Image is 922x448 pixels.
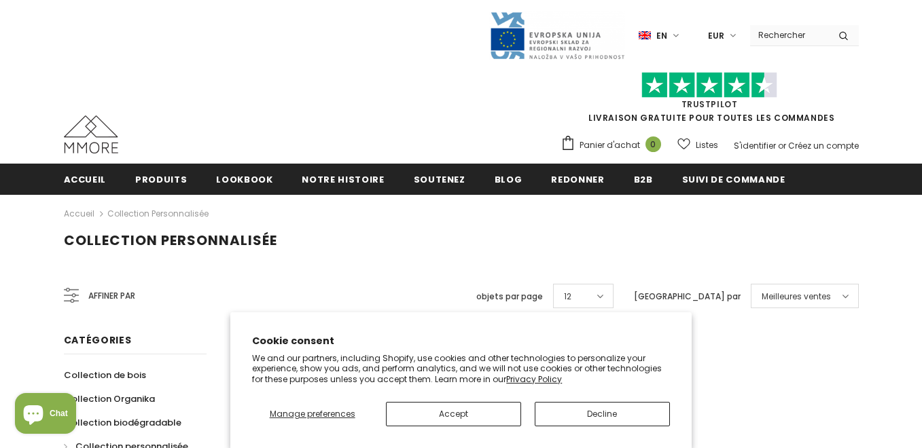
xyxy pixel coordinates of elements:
a: Collection de bois [64,363,146,387]
span: Affiner par [88,288,135,303]
span: Catégories [64,333,132,347]
button: Accept [386,402,521,426]
a: B2B [634,164,653,194]
a: Blog [495,164,522,194]
label: objets par page [476,290,543,303]
span: Collection Organika [64,392,155,405]
span: 12 [564,290,571,303]
span: Redonner [551,173,604,186]
span: Notre histoire [302,173,384,186]
span: Produits [135,173,187,186]
img: Faites confiance aux étoiles pilotes [641,72,777,98]
p: We and our partners, including Shopify, use cookies and other technologies to personalize your ex... [252,353,670,385]
a: Notre histoire [302,164,384,194]
a: Lookbook [216,164,272,194]
span: Collection personnalisée [64,231,277,250]
a: Collection Organika [64,387,155,411]
span: EUR [708,29,724,43]
h2: Cookie consent [252,334,670,348]
a: Privacy Policy [506,373,562,385]
button: Decline [535,402,670,426]
a: Accueil [64,206,94,222]
span: Suivi de commande [682,173,785,186]
input: Search Site [750,25,828,45]
span: en [656,29,667,43]
img: Javni Razpis [489,11,625,60]
a: Accueil [64,164,107,194]
span: 0 [645,136,661,152]
a: TrustPilot [681,98,738,110]
label: [GEOGRAPHIC_DATA] par [634,290,741,303]
span: Collection de bois [64,369,146,381]
span: Lookbook [216,173,272,186]
a: soutenez [414,164,465,194]
a: Créez un compte [788,140,859,151]
span: Accueil [64,173,107,186]
span: B2B [634,173,653,186]
inbox-online-store-chat: Shopify online store chat [11,393,80,437]
span: Meilleures ventes [762,290,831,303]
img: i-lang-1.png [639,30,651,41]
span: Panier d'achat [580,138,640,152]
a: Javni Razpis [489,29,625,41]
a: Produits [135,164,187,194]
button: Manage preferences [252,402,372,426]
span: Listes [696,138,718,152]
span: Blog [495,173,522,186]
a: Suivi de commande [682,164,785,194]
span: Collection biodégradable [64,416,181,429]
span: or [778,140,786,151]
a: Panier d'achat 0 [561,135,668,155]
span: Manage preferences [270,408,355,419]
span: LIVRAISON GRATUITE POUR TOUTES LES COMMANDES [561,78,859,124]
a: Collection biodégradable [64,411,181,434]
img: Cas MMORE [64,115,118,153]
a: Collection personnalisée [107,208,209,219]
a: Listes [677,133,718,157]
a: Redonner [551,164,604,194]
a: S'identifier [734,140,776,151]
span: soutenez [414,173,465,186]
